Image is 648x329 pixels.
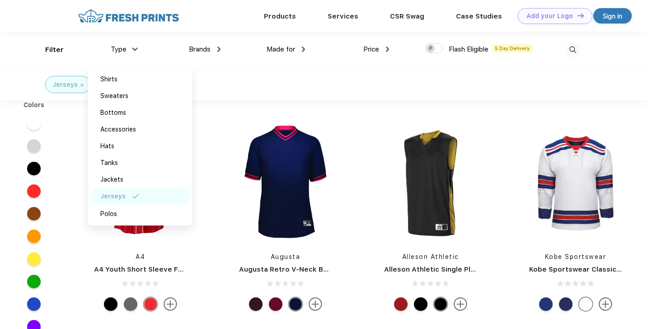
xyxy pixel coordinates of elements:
[75,8,182,24] img: fo%20logo%202.webp
[309,297,322,311] img: more.svg
[559,297,573,311] div: Navy White
[136,253,145,260] a: A4
[402,253,459,260] a: Alleson Athletic
[132,194,139,198] img: filter_selected.svg
[100,75,117,84] div: Shirts
[414,297,427,311] div: Black-Red
[52,80,78,89] div: Jerseys
[264,12,296,20] a: Products
[371,123,491,243] img: func=resize&h=266
[17,100,52,110] div: Colors
[449,45,488,53] span: Flash Eligible
[45,45,64,55] div: Filter
[80,123,201,243] img: func=resize&h=266
[249,297,263,311] div: Maroon/ White
[565,42,580,57] img: desktop_search.svg
[526,12,573,20] div: Add your Logo
[579,297,592,311] div: White with Blue and Red
[384,265,540,273] a: Alleson Athletic Single Ply Reversible Jersey
[111,45,127,53] span: Type
[124,297,137,311] div: Graphite
[271,253,301,260] a: Augusta
[100,192,126,201] div: Jerseys
[267,45,295,53] span: Made for
[302,47,305,52] img: dropdown.png
[100,108,126,117] div: Bottoms
[217,47,221,52] img: dropdown.png
[593,8,632,23] a: Sign in
[386,47,389,52] img: dropdown.png
[492,44,532,52] span: 5 Day Delivery
[94,265,268,273] a: A4 Youth Short Sleeve Full Button Baseball Jersey
[394,297,408,311] div: Red-Navy
[539,297,553,311] div: Blue with White
[578,13,584,18] img: DT
[100,91,128,101] div: Sweaters
[599,297,612,311] img: more.svg
[225,123,346,243] img: func=resize&h=266
[144,297,157,311] div: Scarlet Red
[545,253,606,260] a: Kobe Sportswear
[100,141,114,151] div: Hats
[516,123,636,243] img: func=resize&h=266
[164,297,177,311] img: more.svg
[434,297,447,311] div: Black-Gold
[363,45,379,53] span: Price
[269,297,282,311] div: Scarlet/ Navy
[100,125,136,134] div: Accessories
[454,297,467,311] img: more.svg
[189,45,211,53] span: Brands
[289,297,302,311] div: Navy/ Scarlet
[239,265,374,273] a: Augusta Retro V-Neck Baseball Jersey
[100,175,123,184] div: Jackets
[104,297,117,311] div: Black
[100,209,117,219] div: Polos
[132,47,137,51] img: dropdown.png
[100,158,118,168] div: Tanks
[80,84,84,87] img: filter_cancel.svg
[603,11,622,21] div: Sign in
